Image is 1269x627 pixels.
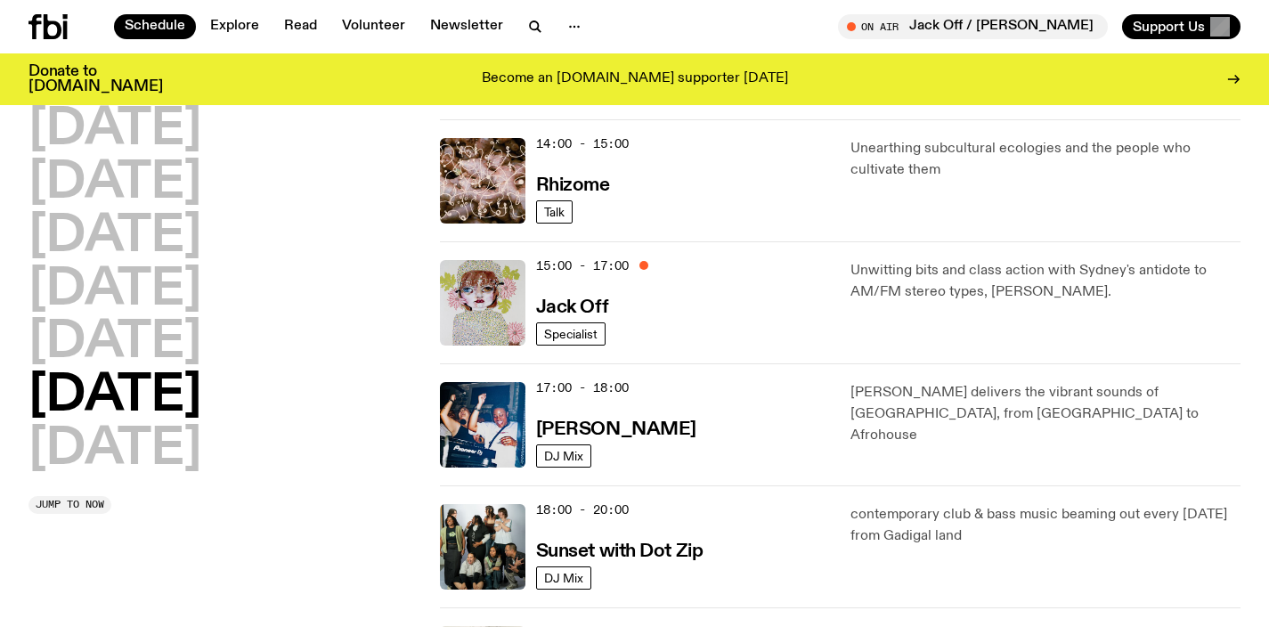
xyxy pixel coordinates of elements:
p: Become an [DOMAIN_NAME] supporter [DATE] [482,71,788,87]
a: Schedule [114,14,196,39]
span: Talk [544,205,565,218]
h3: Donate to [DOMAIN_NAME] [28,64,163,94]
button: Jump to now [28,496,111,514]
h3: Rhizome [536,176,610,195]
button: [DATE] [28,212,201,262]
span: 15:00 - 17:00 [536,257,629,274]
button: [DATE] [28,105,201,155]
h3: [PERSON_NAME] [536,420,696,439]
span: 18:00 - 20:00 [536,501,629,518]
p: Unearthing subcultural ecologies and the people who cultivate them [850,138,1241,181]
button: [DATE] [28,265,201,315]
span: 17:00 - 18:00 [536,379,629,396]
a: Explore [199,14,270,39]
a: Newsletter [419,14,514,39]
button: [DATE] [28,318,201,368]
h3: Jack Off [536,298,608,317]
a: Rhizome [536,173,610,195]
span: Support Us [1133,19,1205,35]
img: a dotty lady cuddling her cat amongst flowers [440,260,525,346]
span: DJ Mix [544,571,583,584]
a: Jack Off [536,295,608,317]
a: Read [273,14,328,39]
button: [DATE] [28,425,201,475]
a: Volunteer [331,14,416,39]
span: Specialist [544,327,598,340]
button: Support Us [1122,14,1241,39]
span: Jump to now [36,500,104,509]
img: A close up picture of a bunch of ginger roots. Yellow squiggles with arrows, hearts and dots are ... [440,138,525,224]
button: [DATE] [28,371,201,421]
button: [DATE] [28,159,201,208]
h3: Sunset with Dot Zip [536,542,704,561]
a: Talk [536,200,573,224]
a: DJ Mix [536,566,591,590]
a: [PERSON_NAME] [536,417,696,439]
a: Sunset with Dot Zip [536,539,704,561]
p: contemporary club & bass music beaming out every [DATE] from Gadigal land [850,504,1241,547]
button: On AirJack Off / [PERSON_NAME] [838,14,1108,39]
span: DJ Mix [544,449,583,462]
span: 14:00 - 15:00 [536,135,629,152]
a: DJ Mix [536,444,591,468]
a: Specialist [536,322,606,346]
p: [PERSON_NAME] delivers the vibrant sounds of [GEOGRAPHIC_DATA], from [GEOGRAPHIC_DATA] to Afrohouse [850,382,1241,446]
p: Unwitting bits and class action with Sydney's antidote to AM/FM stereo types, [PERSON_NAME]. [850,260,1241,303]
